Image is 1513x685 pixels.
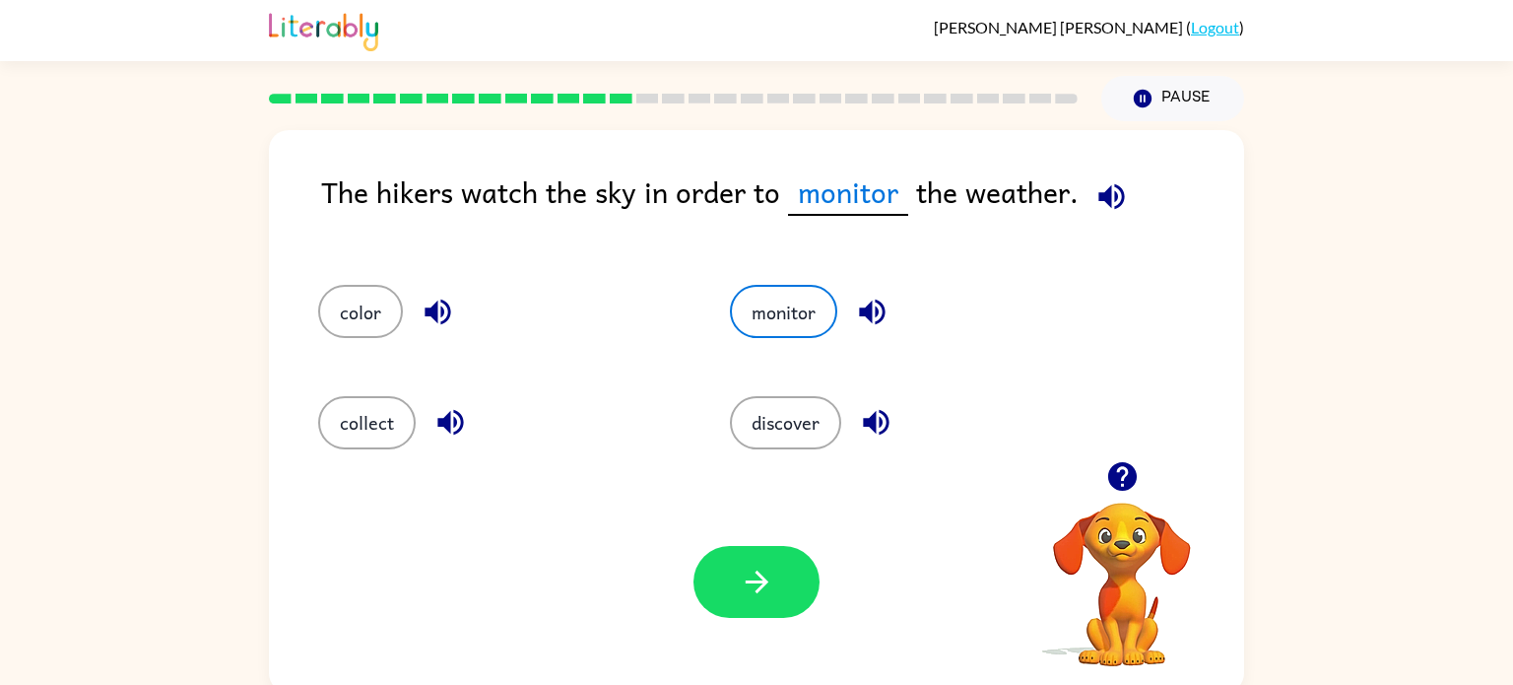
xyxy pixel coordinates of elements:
a: Logout [1191,18,1239,36]
div: The hikers watch the sky in order to the weather. [321,170,1244,245]
video: Your browser must support playing .mp4 files to use Literably. Please try using another browser. [1023,472,1220,669]
button: collect [318,396,416,449]
div: ( ) [934,18,1244,36]
img: Literably [269,8,378,51]
span: monitor [788,170,908,216]
button: color [318,285,403,338]
button: discover [730,396,841,449]
button: Pause [1101,76,1244,121]
button: monitor [730,285,837,338]
span: [PERSON_NAME] [PERSON_NAME] [934,18,1186,36]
